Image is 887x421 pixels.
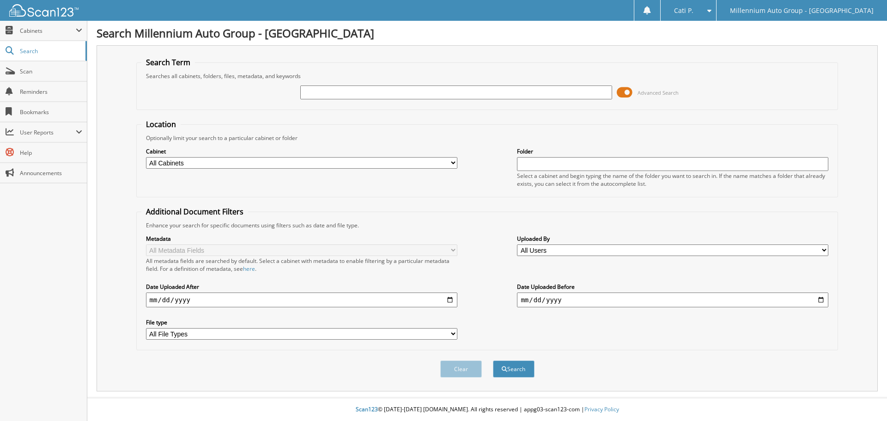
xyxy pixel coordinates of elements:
span: User Reports [20,128,76,136]
legend: Additional Document Filters [141,207,248,217]
span: Scan123 [356,405,378,413]
label: Date Uploaded After [146,283,457,291]
div: Enhance your search for specific documents using filters such as date and file type. [141,221,833,229]
div: Searches all cabinets, folders, files, metadata, and keywords [141,72,833,80]
iframe: Chat Widget [841,377,887,421]
div: © [DATE]-[DATE] [DOMAIN_NAME]. All rights reserved | appg03-scan123-com | [87,398,887,421]
a: here [243,265,255,273]
img: scan123-logo-white.svg [9,4,79,17]
label: Date Uploaded Before [517,283,828,291]
span: Millennium Auto Group - [GEOGRAPHIC_DATA] [730,8,874,13]
label: File type [146,318,457,326]
span: Advanced Search [638,89,679,96]
input: end [517,293,828,307]
h1: Search Millennium Auto Group - [GEOGRAPHIC_DATA] [97,25,878,41]
div: Optionally limit your search to a particular cabinet or folder [141,134,833,142]
button: Clear [440,360,482,378]
button: Search [493,360,535,378]
legend: Search Term [141,57,195,67]
span: Bookmarks [20,108,82,116]
label: Folder [517,147,828,155]
span: Announcements [20,169,82,177]
div: Select a cabinet and begin typing the name of the folder you want to search in. If the name match... [517,172,828,188]
span: Cabinets [20,27,76,35]
a: Privacy Policy [584,405,619,413]
span: Help [20,149,82,157]
span: Reminders [20,88,82,96]
span: Search [20,47,81,55]
label: Metadata [146,235,457,243]
label: Uploaded By [517,235,828,243]
span: Scan [20,67,82,75]
input: start [146,293,457,307]
span: Cati P. [674,8,693,13]
div: All metadata fields are searched by default. Select a cabinet with metadata to enable filtering b... [146,257,457,273]
legend: Location [141,119,181,129]
label: Cabinet [146,147,457,155]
